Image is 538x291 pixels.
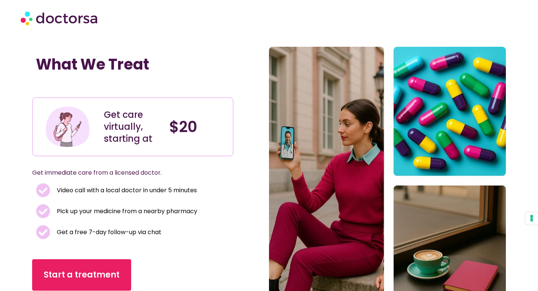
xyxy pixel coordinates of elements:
span: Video call with a local doctor in under 5 minutes [55,185,197,196]
h1: What We Treat [36,55,230,73]
img: Illustration depicting a young woman in a casual outfit, engaged with her smartphone. She has a p... [44,104,91,150]
span: Get a free 7-day follow-up via chat [55,227,161,238]
span: Pick up your medicine from a nearby pharmacy [55,206,197,217]
h4: $20 [169,118,227,136]
div: Get care virtually, starting at [104,109,162,145]
a: Start a treatment [32,259,131,291]
iframe: Customer reviews powered by Trustpilot [36,81,148,90]
button: Your consent preferences for tracking technologies [525,212,538,225]
p: Get immediate care from a licensed doctor. [32,168,216,178]
span: Start a treatment [44,269,120,281]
